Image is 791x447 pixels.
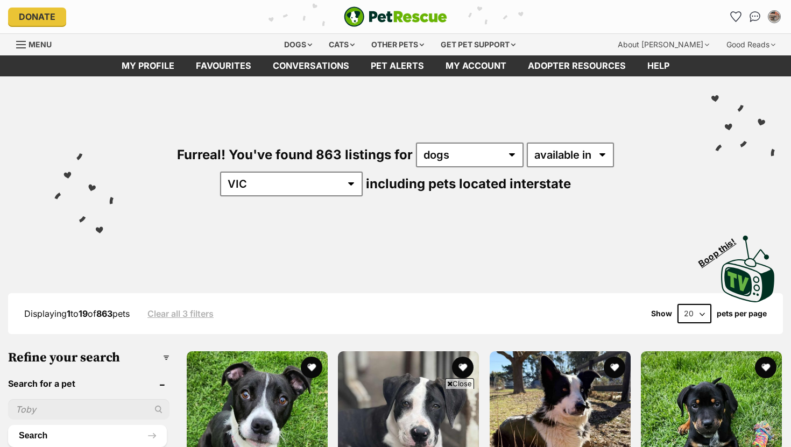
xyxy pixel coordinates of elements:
[8,379,169,388] header: Search for a pet
[344,6,447,27] img: logo-e224e6f780fb5917bec1dbf3a21bbac754714ae5b6737aabdf751b685950b380.svg
[67,308,70,319] strong: 1
[16,34,59,53] a: Menu
[435,55,517,76] a: My account
[637,55,680,76] a: Help
[8,350,169,365] h3: Refine your search
[8,399,169,420] input: Toby
[185,55,262,76] a: Favourites
[721,226,775,304] a: Boop this!
[769,11,780,22] img: Philippa Sheehan profile pic
[517,55,637,76] a: Adopter resources
[366,176,571,191] span: including pets located interstate
[8,425,167,446] button: Search
[321,34,362,55] div: Cats
[445,378,474,389] span: Close
[344,6,447,27] a: PetRescue
[111,55,185,76] a: My profile
[277,34,320,55] div: Dogs
[364,34,432,55] div: Other pets
[200,393,591,442] iframe: Advertisement
[727,8,783,25] ul: Account quick links
[8,8,66,26] a: Donate
[766,8,783,25] button: My account
[713,393,769,425] iframe: Help Scout Beacon - Open
[29,40,52,49] span: Menu
[719,34,783,55] div: Good Reads
[262,55,360,76] a: conversations
[727,8,744,25] a: Favourites
[147,309,214,318] a: Clear all 3 filters
[750,11,761,22] img: chat-41dd97257d64d25036548639549fe6c8038ab92f7586957e7f3b1b290dea8141.svg
[96,308,112,319] strong: 863
[177,147,413,162] span: Furreal! You've found 863 listings for
[453,357,474,378] button: favourite
[746,8,764,25] a: Conversations
[697,230,746,268] span: Boop this!
[24,308,130,319] span: Displaying to of pets
[755,357,776,378] button: favourite
[721,236,775,302] img: PetRescue TV logo
[79,308,88,319] strong: 19
[360,55,435,76] a: Pet alerts
[604,357,625,378] button: favourite
[301,357,322,378] button: favourite
[651,309,672,318] span: Show
[610,34,717,55] div: About [PERSON_NAME]
[433,34,523,55] div: Get pet support
[717,309,767,318] label: pets per page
